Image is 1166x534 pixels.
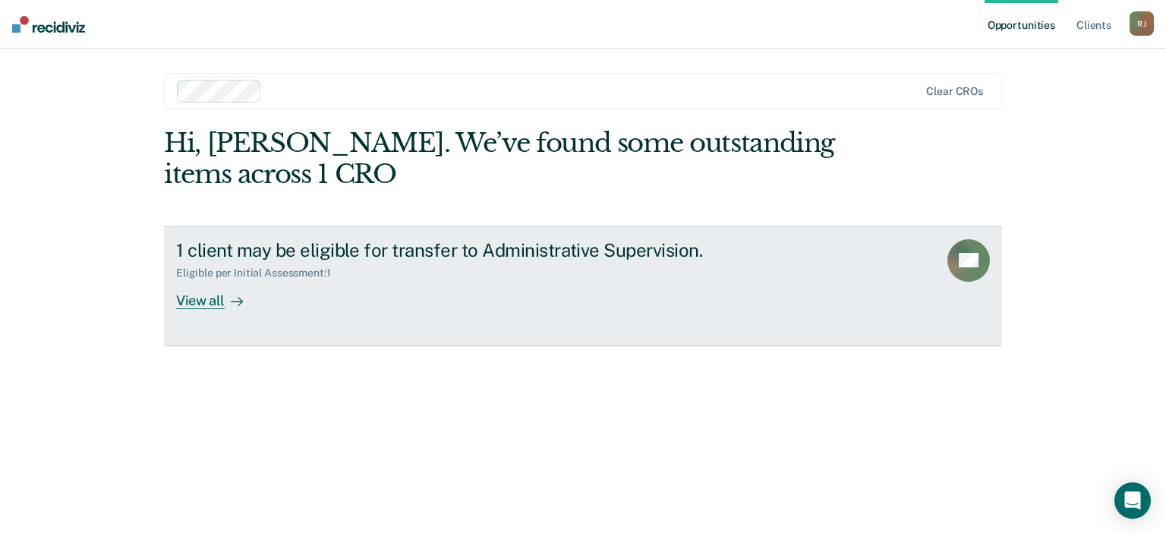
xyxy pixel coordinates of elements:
button: RJ [1130,11,1154,36]
div: R J [1130,11,1154,36]
div: Hi, [PERSON_NAME]. We’ve found some outstanding items across 1 CRO [164,128,834,190]
a: 1 client may be eligible for transfer to Administrative Supervision.Eligible per Initial Assessme... [164,226,1002,346]
div: Clear CROs [926,85,983,98]
div: Eligible per Initial Assessment : 1 [176,267,342,280]
img: Recidiviz [12,16,85,33]
div: 1 client may be eligible for transfer to Administrative Supervision. [176,239,709,261]
div: View all [176,280,261,309]
div: Open Intercom Messenger [1114,482,1151,519]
